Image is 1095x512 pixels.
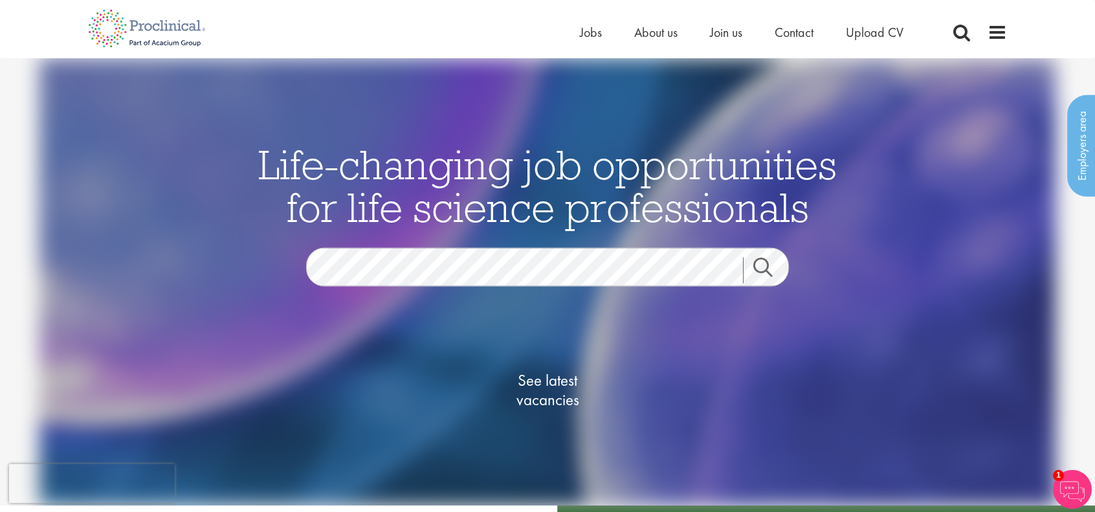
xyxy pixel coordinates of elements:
a: Upload CV [846,24,903,41]
a: Join us [710,24,742,41]
iframe: reCAPTCHA [9,464,175,503]
span: Life-changing job opportunities for life science professionals [258,139,837,233]
span: 1 [1053,470,1064,481]
a: Contact [775,24,813,41]
a: Job search submit button [743,258,799,284]
a: About us [634,24,678,41]
img: candidate home [39,58,1056,506]
a: See latestvacancies [483,319,612,462]
span: See latest vacancies [483,371,612,410]
img: Chatbot [1053,470,1092,509]
a: Jobs [580,24,602,41]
